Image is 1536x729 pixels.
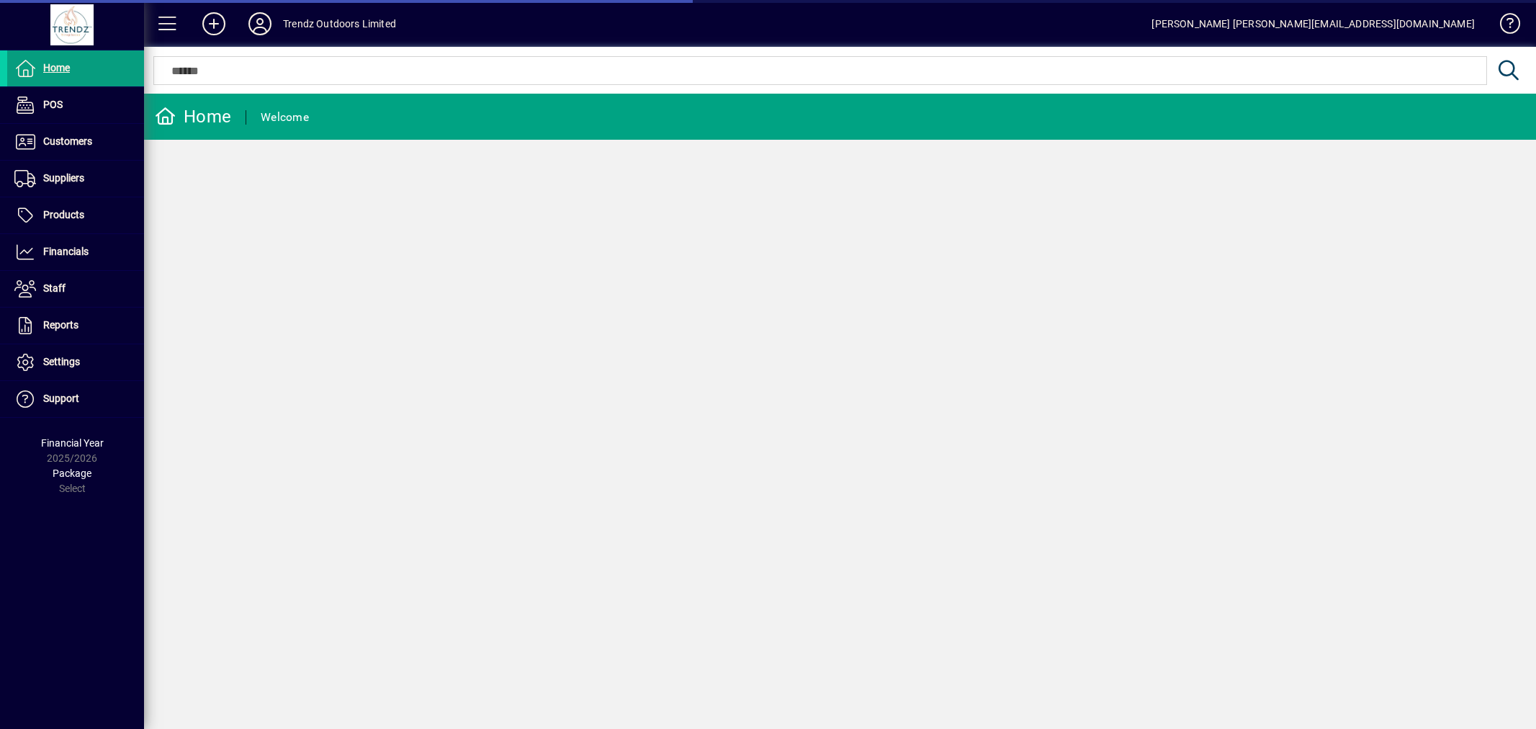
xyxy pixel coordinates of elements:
[191,11,237,37] button: Add
[7,344,144,380] a: Settings
[7,124,144,160] a: Customers
[237,11,283,37] button: Profile
[53,468,91,479] span: Package
[43,135,92,147] span: Customers
[43,282,66,294] span: Staff
[7,271,144,307] a: Staff
[1151,12,1475,35] div: [PERSON_NAME] [PERSON_NAME][EMAIL_ADDRESS][DOMAIN_NAME]
[1489,3,1518,50] a: Knowledge Base
[155,105,231,128] div: Home
[7,234,144,270] a: Financials
[43,209,84,220] span: Products
[7,161,144,197] a: Suppliers
[41,437,104,449] span: Financial Year
[7,87,144,123] a: POS
[43,246,89,257] span: Financials
[7,197,144,233] a: Products
[261,106,309,129] div: Welcome
[43,99,63,110] span: POS
[43,319,78,331] span: Reports
[43,393,79,404] span: Support
[7,381,144,417] a: Support
[7,308,144,344] a: Reports
[43,356,80,367] span: Settings
[283,12,396,35] div: Trendz Outdoors Limited
[43,172,84,184] span: Suppliers
[43,62,70,73] span: Home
